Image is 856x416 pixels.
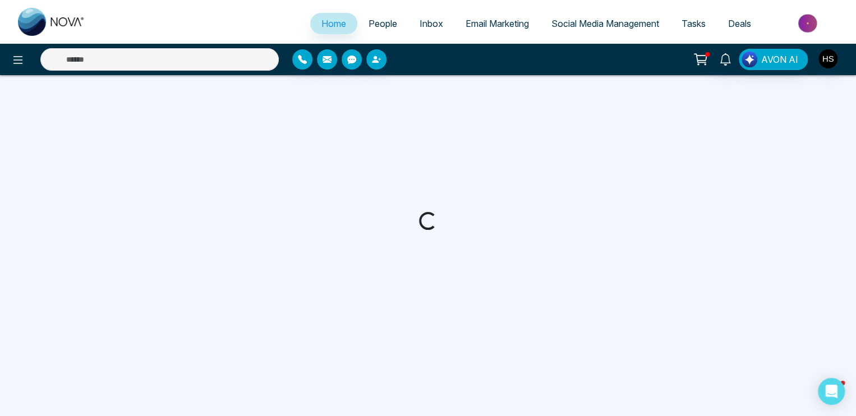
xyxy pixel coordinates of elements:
[682,18,706,29] span: Tasks
[540,13,670,34] a: Social Media Management
[761,53,798,66] span: AVON AI
[742,52,757,67] img: Lead Flow
[768,11,849,36] img: Market-place.gif
[18,8,85,36] img: Nova CRM Logo
[670,13,717,34] a: Tasks
[420,18,443,29] span: Inbox
[454,13,540,34] a: Email Marketing
[717,13,762,34] a: Deals
[369,18,397,29] span: People
[310,13,357,34] a: Home
[551,18,659,29] span: Social Media Management
[466,18,529,29] span: Email Marketing
[321,18,346,29] span: Home
[818,49,837,68] img: User Avatar
[408,13,454,34] a: Inbox
[739,49,808,70] button: AVON AI
[818,378,845,405] div: Open Intercom Messenger
[728,18,751,29] span: Deals
[357,13,408,34] a: People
